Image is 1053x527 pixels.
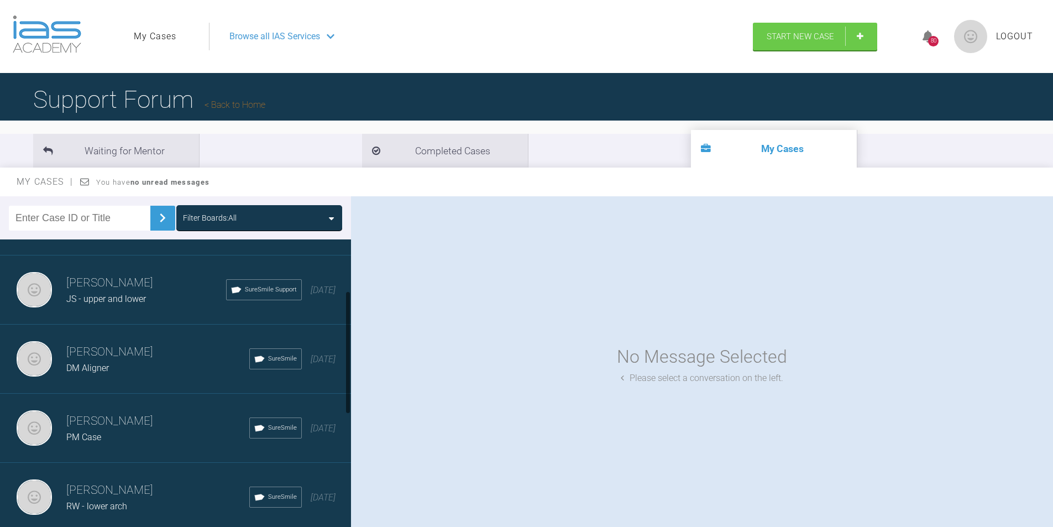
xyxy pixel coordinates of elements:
span: DM Aligner [66,363,109,373]
strong: no unread messages [130,178,209,186]
img: Kris Kirkcaldy [17,410,52,446]
h3: [PERSON_NAME] [66,481,249,500]
h3: [PERSON_NAME] [66,274,226,293]
span: You have [96,178,209,186]
span: Browse all IAS Services [229,29,320,44]
span: SureSmile [268,492,297,502]
span: SureSmile [268,354,297,364]
div: Filter Boards: All [183,212,237,224]
span: SureSmile Support [245,285,297,295]
img: logo-light.3e3ef733.png [13,15,81,53]
span: My Cases [17,176,74,187]
h1: Support Forum [33,80,265,119]
a: Back to Home [205,100,265,110]
div: Please select a conversation on the left. [621,371,783,385]
img: profile.png [954,20,987,53]
li: Completed Cases [362,134,528,168]
div: No Message Selected [617,343,787,371]
span: [DATE] [311,492,336,503]
input: Enter Case ID or Title [9,206,150,231]
span: Start New Case [767,32,834,41]
img: Kris Kirkcaldy [17,479,52,515]
span: RW - lower arch [66,501,127,512]
img: Kris Kirkcaldy [17,272,52,307]
a: Logout [996,29,1033,44]
span: SureSmile [268,423,297,433]
li: My Cases [691,130,857,168]
a: Start New Case [753,23,877,50]
img: chevronRight.28bd32b0.svg [154,209,171,227]
img: Kris Kirkcaldy [17,341,52,377]
div: 80 [928,36,939,46]
span: JS - upper and lower [66,294,146,304]
li: Waiting for Mentor [33,134,199,168]
span: PM Case [66,432,101,442]
span: [DATE] [311,423,336,434]
a: My Cases [134,29,176,44]
h3: [PERSON_NAME] [66,412,249,431]
span: [DATE] [311,354,336,364]
span: [DATE] [311,285,336,295]
h3: [PERSON_NAME] [66,343,249,362]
